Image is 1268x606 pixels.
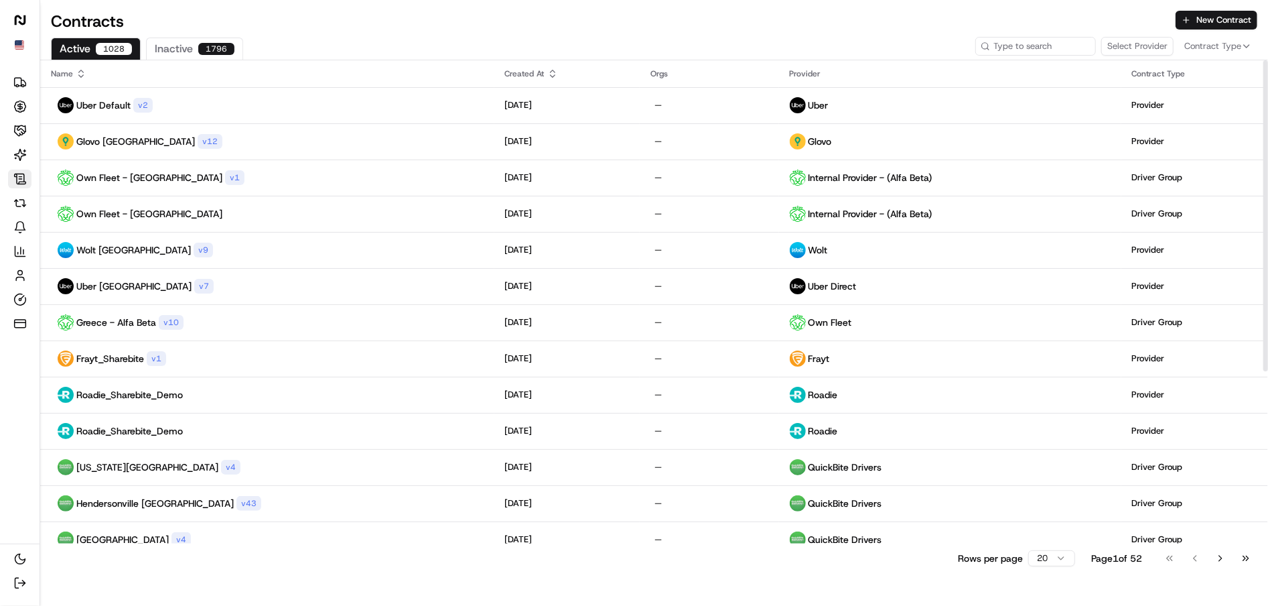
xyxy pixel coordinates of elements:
img: Flag of us [15,40,24,50]
img: 6f7be752-d91c-4f0f-bd1a-6966931c71a3.jpg [790,459,806,475]
div: v 4 [171,532,191,547]
p: Wolt [808,243,828,257]
p: Driver Group [1132,497,1183,509]
p: Hendersonville [GEOGRAPHIC_DATA] [76,497,234,510]
p: Wolt [GEOGRAPHIC_DATA] [76,243,191,257]
p: Roadie_Sharebite_Demo [76,424,183,438]
p: [DATE] [505,461,533,473]
p: [DATE] [505,353,533,365]
p: — [654,172,768,184]
p: Uber [808,99,829,112]
p: Provider [1132,244,1165,256]
p: Uber [GEOGRAPHIC_DATA] [76,280,192,293]
img: 6f7be752-d91c-4f0f-bd1a-6966931c71a3.jpg [58,495,74,511]
img: uber-new-logo.jpeg [790,278,806,294]
p: — [654,99,768,111]
img: 6f7be752-d91c-4f0f-bd1a-6966931c71a3.jpg [790,532,806,548]
p: Driver Group [1132,316,1183,328]
img: logo-poral_customization_screen-Ahold%20Delhaize%20(DO%20NOT%20TOUCH%20PLEASE,%20SET%20UP%20FOR%2... [58,206,74,222]
p: Provider [1132,389,1165,401]
a: New Contract [1176,11,1257,32]
div: v 9 [194,243,213,257]
button: Active [51,38,141,60]
p: [DATE] [505,280,533,292]
p: [DATE] [505,208,533,220]
p: [DATE] [505,172,533,184]
img: profile_dashrider_org_cQRpLQ.png [790,314,806,330]
p: — [654,497,768,509]
p: [US_STATE][GEOGRAPHIC_DATA] [76,461,218,474]
img: logo-poral_customization_screen-Ahold%20Delhaize%20(DO%20NOT%20TOUCH%20PLEASE,%20SET%20UP%20FOR%2... [790,170,806,186]
img: roadie-logo-v2.jpg [58,423,74,439]
button: Select Provider [1101,37,1174,56]
p: Own Fleet - [GEOGRAPHIC_DATA] [76,207,222,221]
p: [GEOGRAPHIC_DATA] [76,533,169,546]
img: roadie-logo-v2.jpg [790,423,806,439]
img: Wolt-app-icon-2019.png [790,242,806,258]
p: Roadie_Sharebite_Demo [76,388,183,402]
p: Greece - Alfa Beta [76,316,156,329]
img: roadie-logo-v2.jpg [790,387,806,403]
p: Provider [1132,135,1165,147]
p: [DATE] [505,534,533,546]
p: [DATE] [505,425,533,437]
p: Own Fleet - [GEOGRAPHIC_DATA] [76,171,222,184]
div: Provider [790,68,1111,79]
p: Provider [1132,280,1165,292]
div: v 1 [147,351,166,366]
div: v 4 [221,460,240,475]
img: glovo_logo.png [58,133,74,149]
p: Driver Group [1132,208,1183,220]
div: Orgs [650,68,768,79]
img: logo-poral_customization_screen-Ahold%20Delhaize%20(DO%20NOT%20TOUCH%20PLEASE,%20SET%20UP%20FOR%2... [58,170,74,186]
img: frayt-logo.jpeg [790,351,806,367]
img: profile_dashrider_org_cQRpLQ.png [58,314,74,330]
button: Inactive [146,38,243,60]
img: 6f7be752-d91c-4f0f-bd1a-6966931c71a3.jpg [58,459,74,475]
p: Internal Provider - (Alfa Beta) [808,171,932,184]
p: — [654,353,768,365]
div: v 1 [225,170,244,185]
p: Uber Direct [808,280,857,293]
p: — [654,425,768,437]
span: Contract Type [1184,40,1241,52]
p: QuickBite Drivers [808,533,882,546]
button: Contract Type [1179,34,1257,58]
p: — [654,244,768,256]
p: Provider [1132,425,1165,437]
p: Provider [1132,99,1165,111]
p: — [654,389,768,401]
img: logo-poral_customization_screen-Ahold%20Delhaize%20(DO%20NOT%20TOUCH%20PLEASE,%20SET%20UP%20FOR%2... [790,206,806,222]
p: Glovo [GEOGRAPHIC_DATA] [76,135,195,148]
p: [DATE] [505,316,533,328]
img: frayt-logo.jpeg [58,351,74,367]
p: [DATE] [505,99,533,111]
div: v 43 [236,496,261,511]
p: Provider [1132,353,1165,365]
div: v 7 [194,279,214,294]
p: QuickBite Drivers [808,461,882,474]
p: Roadie [808,424,838,438]
p: [DATE] [505,497,533,509]
div: Created At [505,68,629,79]
div: v 2 [133,98,153,113]
img: 6f7be752-d91c-4f0f-bd1a-6966931c71a3.jpg [790,495,806,511]
p: Frayt [808,352,830,365]
p: [DATE] [505,244,533,256]
img: Wolt-app-icon-2019.png [58,242,74,258]
p: Driver Group [1132,534,1183,546]
p: Driver Group [1132,172,1183,184]
div: 1796 [198,43,234,55]
p: — [654,135,768,147]
img: uber-new-logo.jpeg [790,97,806,113]
div: v 10 [159,315,184,330]
img: glovo_logo.png [790,133,806,149]
p: Own Fleet [808,316,852,329]
p: Driver Group [1132,461,1183,473]
h1: Contracts [51,11,1176,32]
p: — [654,461,768,473]
button: New Contract [1176,11,1257,29]
p: [DATE] [505,135,533,147]
p: Uber Default [76,99,131,112]
img: uber-new-logo.jpeg [58,278,74,294]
